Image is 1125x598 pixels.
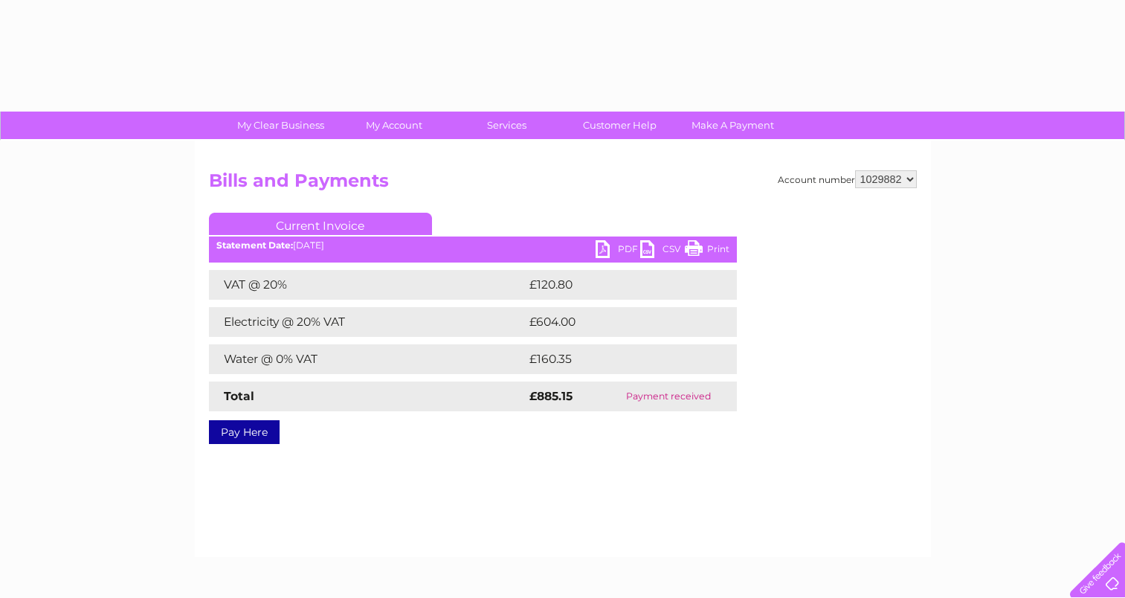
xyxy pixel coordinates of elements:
a: CSV [640,240,685,262]
td: Electricity @ 20% VAT [209,307,526,337]
strong: Total [224,389,254,403]
b: Statement Date: [216,239,293,251]
a: Make A Payment [671,112,794,139]
a: Print [685,240,729,262]
td: VAT @ 20% [209,270,526,300]
div: [DATE] [209,240,737,251]
td: £160.35 [526,344,709,374]
a: Customer Help [558,112,681,139]
a: Services [445,112,568,139]
div: Account number [778,170,917,188]
strong: £885.15 [529,389,573,403]
td: Water @ 0% VAT [209,344,526,374]
a: My Account [332,112,455,139]
h2: Bills and Payments [209,170,917,199]
td: £120.80 [526,270,710,300]
a: Current Invoice [209,213,432,235]
a: PDF [596,240,640,262]
td: £604.00 [526,307,711,337]
td: Payment received [600,382,736,411]
a: My Clear Business [219,112,342,139]
a: Pay Here [209,420,280,444]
